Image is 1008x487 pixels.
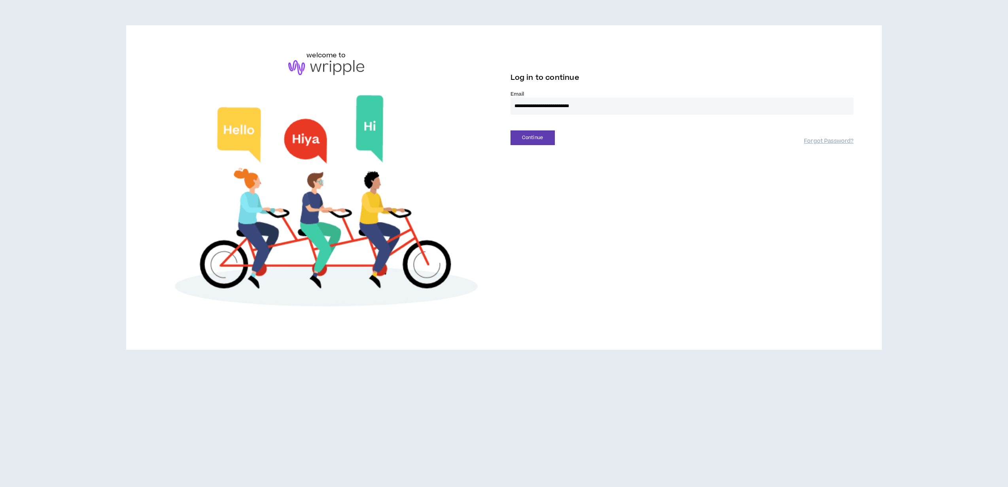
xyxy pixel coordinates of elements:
h6: welcome to [306,51,346,60]
button: Continue [511,130,555,145]
a: Forgot Password? [804,138,853,145]
label: Email [511,91,854,98]
img: Welcome to Wripple [155,83,498,325]
span: Log in to continue [511,73,579,83]
img: logo-brand.png [288,60,364,75]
